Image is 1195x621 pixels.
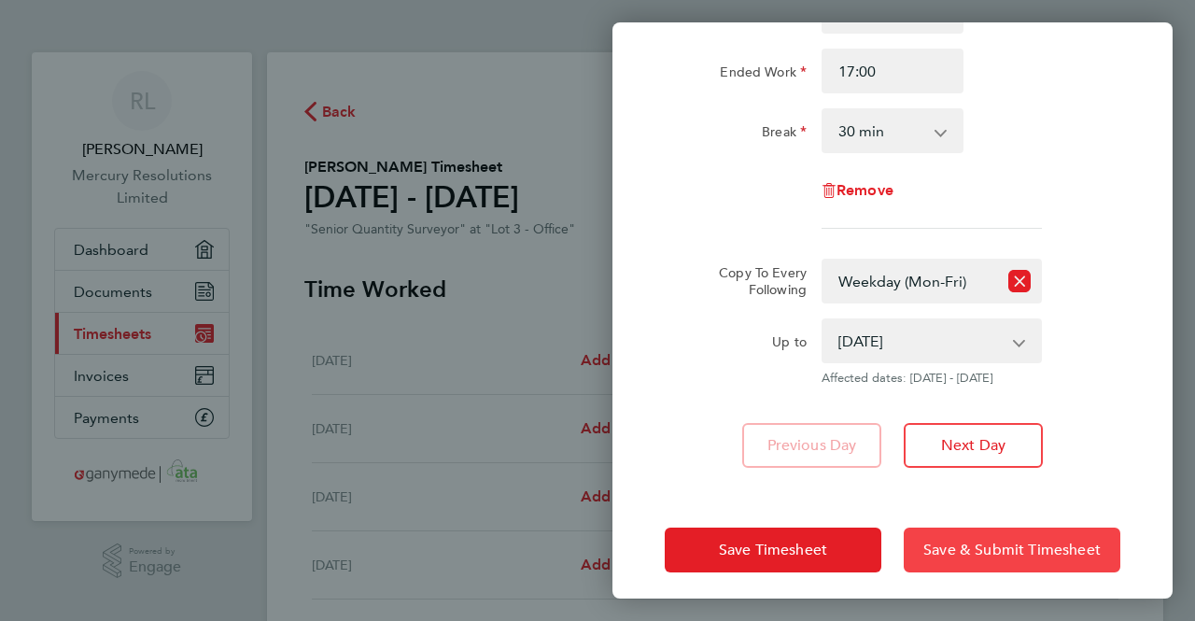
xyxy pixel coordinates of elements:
[720,64,807,86] label: Ended Work
[822,183,893,198] button: Remove
[772,333,807,356] label: Up to
[665,528,881,572] button: Save Timesheet
[836,181,893,199] span: Remove
[941,436,1005,455] span: Next Day
[904,423,1043,468] button: Next Day
[822,49,963,93] input: E.g. 18:00
[704,264,807,298] label: Copy To Every Following
[719,541,827,559] span: Save Timesheet
[822,371,1042,386] span: Affected dates: [DATE] - [DATE]
[923,541,1101,559] span: Save & Submit Timesheet
[762,123,807,146] label: Break
[1008,261,1031,302] button: Reset selection
[904,528,1120,572] button: Save & Submit Timesheet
